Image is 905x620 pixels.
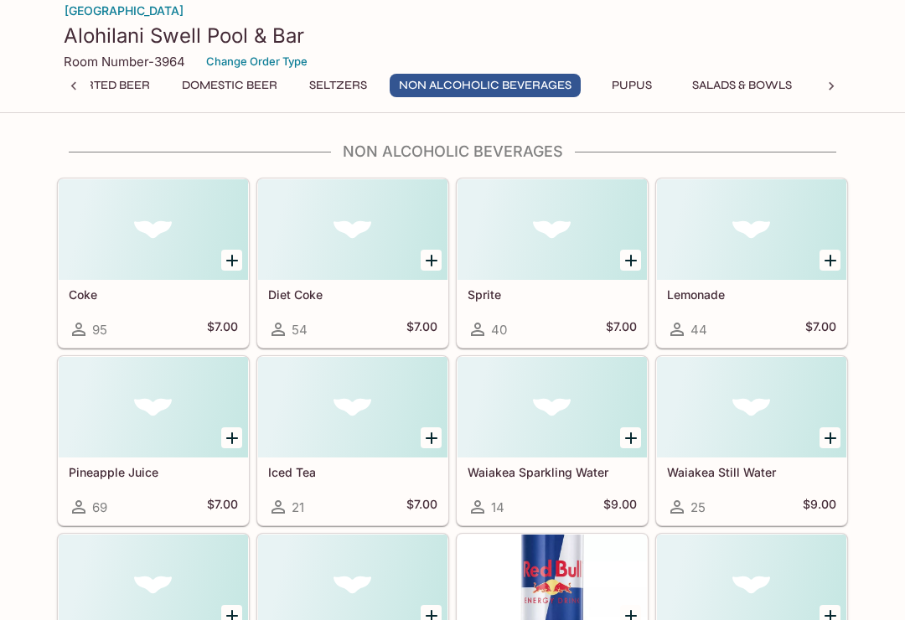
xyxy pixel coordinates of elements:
[69,465,238,479] h5: Pineapple Juice
[64,54,185,70] p: Room Number-3964
[58,178,249,348] a: Coke95$7.00
[257,178,448,348] a: Diet Coke54$7.00
[199,49,315,75] button: Change Order Type
[58,356,249,525] a: Pineapple Juice69$7.00
[657,179,846,280] div: Lemonade
[207,319,238,339] h5: $7.00
[92,499,107,515] span: 69
[390,74,581,97] button: Non Alcoholic Beverages
[268,287,437,302] h5: Diet Coke
[421,427,442,448] button: Add Iced Tea
[207,497,238,517] h5: $7.00
[803,497,836,517] h5: $9.00
[690,499,706,515] span: 25
[92,322,107,338] span: 95
[258,179,447,280] div: Diet Coke
[406,319,437,339] h5: $7.00
[258,357,447,457] div: Iced Tea
[457,356,648,525] a: Waiakea Sparkling Water14$9.00
[657,357,846,457] div: Waiakea Still Water
[257,356,448,525] a: Iced Tea21$7.00
[300,74,376,97] button: Seltzers
[603,497,637,517] h5: $9.00
[820,427,840,448] button: Add Waiakea Still Water
[491,499,504,515] span: 14
[69,287,238,302] h5: Coke
[620,250,641,271] button: Add Sprite
[594,74,670,97] button: Pupus
[683,74,801,97] button: Salads & Bowls
[805,319,836,339] h5: $7.00
[820,250,840,271] button: Add Lemonade
[468,465,637,479] h5: Waiakea Sparkling Water
[64,23,841,49] h3: Alohilani Swell Pool & Bar
[468,287,637,302] h5: Sprite
[221,250,242,271] button: Add Coke
[57,142,848,161] h4: Non Alcoholic Beverages
[59,179,248,280] div: Coke
[59,357,248,457] div: Pineapple Juice
[458,179,647,280] div: Sprite
[656,178,847,348] a: Lemonade44$7.00
[292,322,308,338] span: 54
[292,499,304,515] span: 21
[667,287,836,302] h5: Lemonade
[421,250,442,271] button: Add Diet Coke
[620,427,641,448] button: Add Waiakea Sparkling Water
[667,465,836,479] h5: Waiakea Still Water
[690,322,707,338] span: 44
[406,497,437,517] h5: $7.00
[268,465,437,479] h5: Iced Tea
[173,74,287,97] button: Domestic Beer
[458,357,647,457] div: Waiakea Sparkling Water
[491,322,507,338] span: 40
[221,427,242,448] button: Add Pineapple Juice
[656,356,847,525] a: Waiakea Still Water25$9.00
[606,319,637,339] h5: $7.00
[45,74,159,97] button: Imported Beer
[457,178,648,348] a: Sprite40$7.00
